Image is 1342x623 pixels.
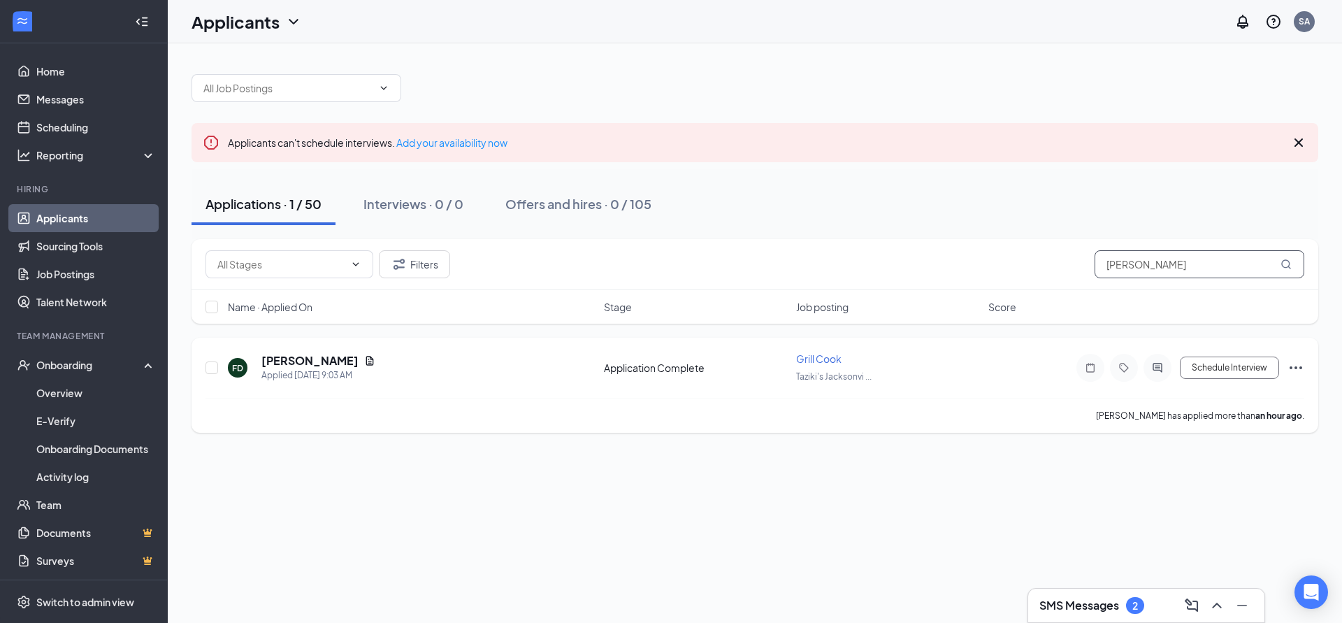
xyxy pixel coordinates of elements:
a: Overview [36,379,156,407]
svg: Notifications [1234,13,1251,30]
div: Applied [DATE] 9:03 AM [261,368,375,382]
p: [PERSON_NAME] has applied more than . [1096,410,1304,422]
a: Messages [36,85,156,113]
span: Grill Cook [796,352,842,365]
svg: Minimize [1234,597,1250,614]
a: Add your availability now [396,136,507,149]
a: DocumentsCrown [36,519,156,547]
div: 2 [1132,600,1138,612]
input: All Job Postings [203,80,373,96]
svg: Settings [17,595,31,609]
svg: UserCheck [17,358,31,372]
svg: Note [1082,362,1099,373]
button: ChevronUp [1206,594,1228,617]
svg: QuestionInfo [1265,13,1282,30]
svg: ChevronDown [285,13,302,30]
svg: Collapse [135,15,149,29]
div: Hiring [17,183,153,195]
a: Talent Network [36,288,156,316]
div: Reporting [36,148,157,162]
b: an hour ago [1255,410,1302,421]
div: Applications · 1 / 50 [205,195,322,213]
h3: SMS Messages [1039,598,1119,613]
svg: ComposeMessage [1183,597,1200,614]
svg: ChevronDown [350,259,361,270]
span: Stage [604,300,632,314]
div: SA [1299,15,1310,27]
div: Team Management [17,330,153,342]
a: Onboarding Documents [36,435,156,463]
svg: Document [364,355,375,366]
button: Filter Filters [379,250,450,278]
h1: Applicants [192,10,280,34]
a: SurveysCrown [36,547,156,575]
a: Team [36,491,156,519]
svg: ActiveChat [1149,362,1166,373]
a: E-Verify [36,407,156,435]
div: Onboarding [36,358,144,372]
a: Job Postings [36,260,156,288]
a: Sourcing Tools [36,232,156,260]
span: Job posting [796,300,849,314]
button: ComposeMessage [1181,594,1203,617]
svg: Tag [1116,362,1132,373]
span: Applicants can't schedule interviews. [228,136,507,149]
svg: Ellipses [1287,359,1304,376]
input: All Stages [217,257,345,272]
div: FD [232,362,243,374]
svg: Error [203,134,219,151]
a: Activity log [36,463,156,491]
div: Offers and hires · 0 / 105 [505,195,651,213]
svg: ChevronUp [1208,597,1225,614]
div: Switch to admin view [36,595,134,609]
div: Open Intercom Messenger [1294,575,1328,609]
div: Application Complete [604,361,788,375]
span: Score [988,300,1016,314]
span: Name · Applied On [228,300,312,314]
svg: WorkstreamLogo [15,14,29,28]
a: Applicants [36,204,156,232]
a: Scheduling [36,113,156,141]
svg: Cross [1290,134,1307,151]
svg: ChevronDown [378,83,389,94]
h5: [PERSON_NAME] [261,353,359,368]
svg: Filter [391,256,407,273]
button: Minimize [1231,594,1253,617]
div: Interviews · 0 / 0 [363,195,463,213]
a: Home [36,57,156,85]
span: Taziki's Jacksonvi ... [796,371,872,382]
svg: MagnifyingGlass [1280,259,1292,270]
svg: Analysis [17,148,31,162]
input: Search in applications [1095,250,1304,278]
button: Schedule Interview [1180,357,1279,379]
